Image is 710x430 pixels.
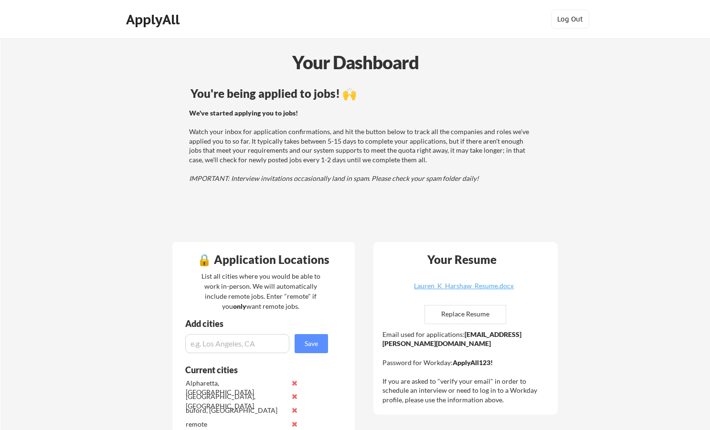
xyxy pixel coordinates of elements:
[186,392,286,410] div: [GEOGRAPHIC_DATA], [GEOGRAPHIC_DATA]
[185,334,289,353] input: e.g. Los Angeles, CA
[415,254,509,265] div: Your Resume
[295,334,328,353] button: Save
[382,330,551,405] div: Email used for applications: Password for Workday: If you are asked to "verify your email" in ord...
[407,283,521,289] div: Lauren_K_Harshaw_Resume.docx
[191,88,535,99] div: You're being applied to jobs! 🙌
[185,319,330,328] div: Add cities
[189,174,479,182] em: IMPORTANT: Interview invitations occasionally land in spam. Please check your spam folder daily!
[551,10,589,29] button: Log Out
[189,108,533,183] div: Watch your inbox for application confirmations, and hit the button below to track all the compani...
[233,302,246,310] strong: only
[186,420,286,429] div: remote
[453,358,493,367] strong: ApplyAll123!
[195,271,327,311] div: List all cities where you would be able to work in-person. We will automatically include remote j...
[382,330,521,348] strong: [EMAIL_ADDRESS][PERSON_NAME][DOMAIN_NAME]
[407,283,521,297] a: Lauren_K_Harshaw_Resume.docx
[189,109,298,117] strong: We've started applying you to jobs!
[1,49,710,76] div: Your Dashboard
[185,366,318,374] div: Current cities
[126,11,182,28] div: ApplyAll
[175,254,352,265] div: 🔒 Application Locations
[186,378,286,397] div: Alpharetta, [GEOGRAPHIC_DATA]
[186,406,286,415] div: buford, [GEOGRAPHIC_DATA]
